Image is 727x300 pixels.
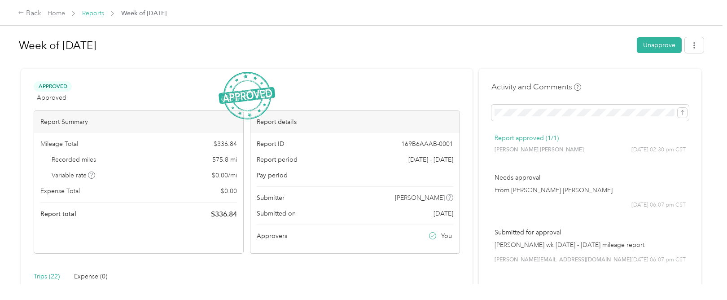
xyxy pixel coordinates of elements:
div: Report details [250,111,460,133]
div: Expense (0) [74,272,107,282]
p: From [PERSON_NAME] [PERSON_NAME] [495,185,686,195]
a: Reports [82,9,104,17]
span: [DATE] 06:07 pm CST [631,256,686,264]
span: Submitter [257,193,285,203]
iframe: Everlance-gr Chat Button Frame [677,250,727,300]
div: Report Summary [34,111,243,133]
span: Expense Total [40,186,80,196]
span: $ 336.84 [214,139,237,149]
span: Approved [37,93,66,102]
span: Approved [34,81,72,92]
span: $ 0.00 [221,186,237,196]
span: Report period [257,155,298,164]
span: Approvers [257,231,287,241]
button: Unapprove [637,37,682,53]
span: Recorded miles [52,155,96,164]
span: Pay period [257,171,288,180]
span: [PERSON_NAME] [PERSON_NAME] [495,146,584,154]
span: [DATE] - [DATE] [408,155,453,164]
span: You [441,231,452,241]
span: $ 336.84 [211,209,237,220]
span: [DATE] [434,209,453,218]
a: Home [48,9,65,17]
h1: Week of January 10 2022 [19,35,631,56]
span: 169B6AAAB-0001 [401,139,453,149]
p: Submitted for approval [495,228,686,237]
span: Report ID [257,139,285,149]
img: ApprovedStamp [219,72,275,120]
span: Week of [DATE] [121,9,166,18]
span: Variable rate [52,171,96,180]
span: [DATE] 02:30 pm CST [631,146,686,154]
p: [PERSON_NAME] wk [DATE] - [DATE] mileage report [495,240,686,250]
div: Trips (22) [34,272,60,282]
span: [PERSON_NAME] [395,193,445,203]
span: Report total [40,209,76,219]
span: Mileage Total [40,139,78,149]
span: $ 0.00 / mi [212,171,237,180]
span: 575.8 mi [212,155,237,164]
div: Back [18,8,41,19]
p: Report approved (1/1) [495,133,686,143]
span: Submitted on [257,209,296,218]
span: [DATE] 06:07 pm CST [631,201,686,209]
span: [PERSON_NAME][EMAIL_ADDRESS][DOMAIN_NAME] [495,256,631,264]
h4: Activity and Comments [491,81,581,93]
p: Needs approval [495,173,686,182]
